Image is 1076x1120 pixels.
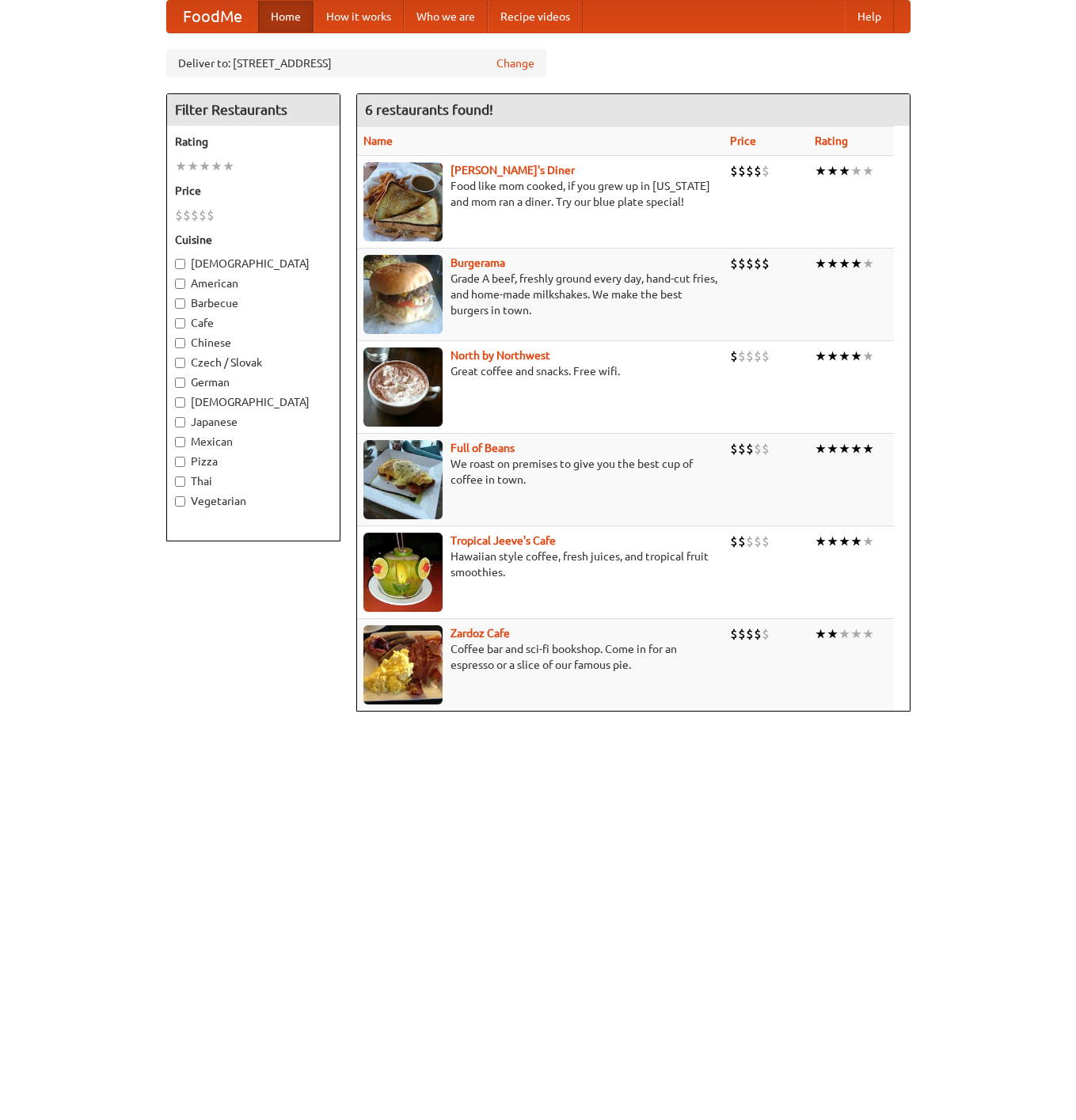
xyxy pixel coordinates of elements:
[166,49,546,78] div: Deliver to: [STREET_ADDRESS]
[746,440,754,457] li: $
[404,1,488,32] a: Who we are
[827,255,838,272] li: ★
[754,625,762,643] li: $
[730,625,738,643] li: $
[815,347,827,365] li: ★
[738,347,746,365] li: $
[730,347,738,365] li: $
[363,255,443,334] img: burgerama.jpg
[175,434,332,450] label: Mexican
[838,625,850,643] li: ★
[451,627,510,640] b: Zardoz Cafe
[827,625,838,643] li: ★
[730,533,738,550] li: $
[850,533,862,550] li: ★
[175,476,185,487] input: Thai
[496,55,534,71] a: Change
[175,318,185,328] input: Cafe
[183,207,191,224] li: $
[730,162,738,180] li: $
[451,256,505,269] a: Burgerama
[827,162,838,180] li: ★
[815,162,827,180] li: ★
[827,440,838,457] li: ★
[175,437,185,447] input: Mexican
[175,232,332,248] h5: Cuisine
[746,162,754,180] li: $
[862,162,874,180] li: ★
[862,533,874,550] li: ★
[175,355,332,370] label: Czech / Slovak
[363,625,443,704] img: zardoz.jpg
[363,363,717,379] p: Great coffee and snacks. Free wifi.
[175,378,185,388] input: German
[815,255,827,272] li: ★
[730,440,738,457] li: $
[363,162,443,241] img: sallys.jpg
[175,493,332,509] label: Vegetarian
[850,162,862,180] li: ★
[738,162,746,180] li: $
[175,397,185,408] input: [DEMOGRAPHIC_DATA]
[827,533,838,550] li: ★
[738,255,746,272] li: $
[762,625,770,643] li: $
[762,440,770,457] li: $
[451,349,550,362] a: North by Northwest
[207,207,215,224] li: $
[815,533,827,550] li: ★
[175,207,183,224] li: $
[850,625,862,643] li: ★
[211,158,222,175] li: ★
[175,295,332,311] label: Barbecue
[175,338,185,348] input: Chinese
[363,549,717,580] p: Hawaiian style coffee, fresh juices, and tropical fruit smoothies.
[363,641,717,673] p: Coffee bar and sci-fi bookshop. Come in for an espresso or a slice of our famous pie.
[754,255,762,272] li: $
[199,207,207,224] li: $
[746,533,754,550] li: $
[762,533,770,550] li: $
[838,347,850,365] li: ★
[363,271,717,318] p: Grade A beef, freshly ground every day, hand-cut fries, and home-made milkshakes. We make the bes...
[258,1,314,32] a: Home
[746,255,754,272] li: $
[175,454,332,469] label: Pizza
[175,414,332,430] label: Japanese
[754,533,762,550] li: $
[746,625,754,643] li: $
[175,279,185,289] input: American
[363,533,443,612] img: jeeves.jpg
[175,256,332,271] label: [DEMOGRAPHIC_DATA]
[175,298,185,309] input: Barbecue
[862,625,874,643] li: ★
[167,94,340,126] h4: Filter Restaurants
[845,1,894,32] a: Help
[363,178,717,210] p: Food like mom cooked, if you grew up in [US_STATE] and mom ran a diner. Try our blue plate special!
[862,255,874,272] li: ★
[314,1,404,32] a: How it works
[191,207,199,224] li: $
[365,102,493,117] ng-pluralize: 6 restaurants found!
[363,440,443,519] img: beans.jpg
[838,533,850,550] li: ★
[363,456,717,488] p: We roast on premises to give you the best cup of coffee in town.
[850,347,862,365] li: ★
[754,440,762,457] li: $
[451,164,575,177] b: [PERSON_NAME]'s Diner
[175,374,332,390] label: German
[167,1,258,32] a: FoodMe
[175,417,185,427] input: Japanese
[175,275,332,291] label: American
[738,533,746,550] li: $
[175,358,185,368] input: Czech / Slovak
[175,473,332,489] label: Thai
[175,315,332,331] label: Cafe
[762,255,770,272] li: $
[730,255,738,272] li: $
[862,347,874,365] li: ★
[363,347,443,427] img: north.jpg
[746,347,754,365] li: $
[222,158,234,175] li: ★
